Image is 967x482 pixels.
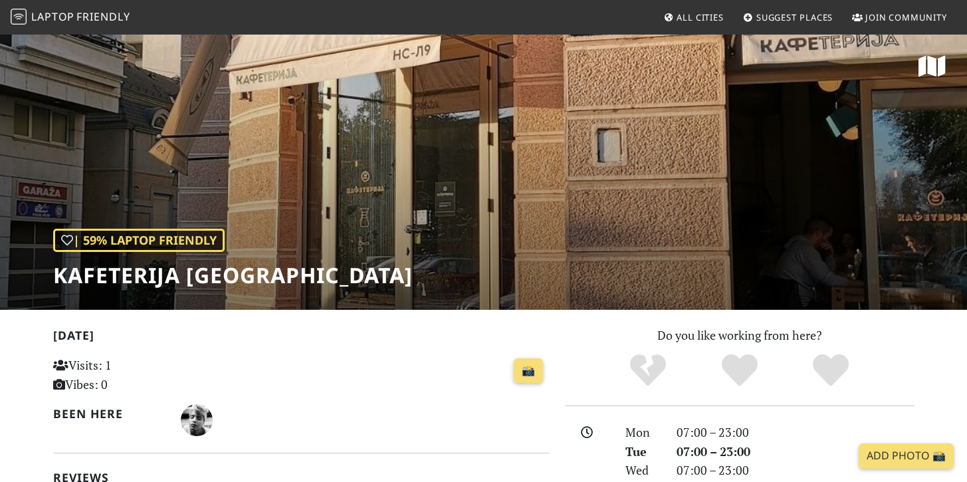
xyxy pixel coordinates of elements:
p: Visits: 1 Vibes: 0 [53,356,208,394]
span: Suggest Places [756,11,833,23]
div: Tue [617,442,668,461]
a: Join Community [847,5,952,29]
img: LaptopFriendly [11,9,27,25]
div: Yes [694,352,786,389]
span: Join Community [865,11,947,23]
h2: [DATE] [53,328,549,348]
img: 867-natalija.jpg [181,404,213,436]
div: Definitely! [785,352,877,389]
div: Wed [617,461,668,480]
a: 📸 [514,358,543,384]
div: 07:00 – 23:00 [669,423,922,442]
a: Suggest Places [738,5,839,29]
a: Add Photo 📸 [859,443,954,469]
h2: Been here [53,407,165,421]
a: All Cities [658,5,729,29]
p: Do you like working from here? [565,326,914,345]
div: No [602,352,694,389]
span: Natalija Lazovic [181,411,213,427]
h1: Kafeterija [GEOGRAPHIC_DATA] [53,263,413,288]
div: Mon [617,423,668,442]
a: LaptopFriendly LaptopFriendly [11,6,130,29]
div: 07:00 – 23:00 [669,442,922,461]
div: | 59% Laptop Friendly [53,229,225,252]
span: Laptop [31,9,74,24]
span: Friendly [76,9,130,24]
span: All Cities [677,11,724,23]
div: 07:00 – 23:00 [669,461,922,480]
